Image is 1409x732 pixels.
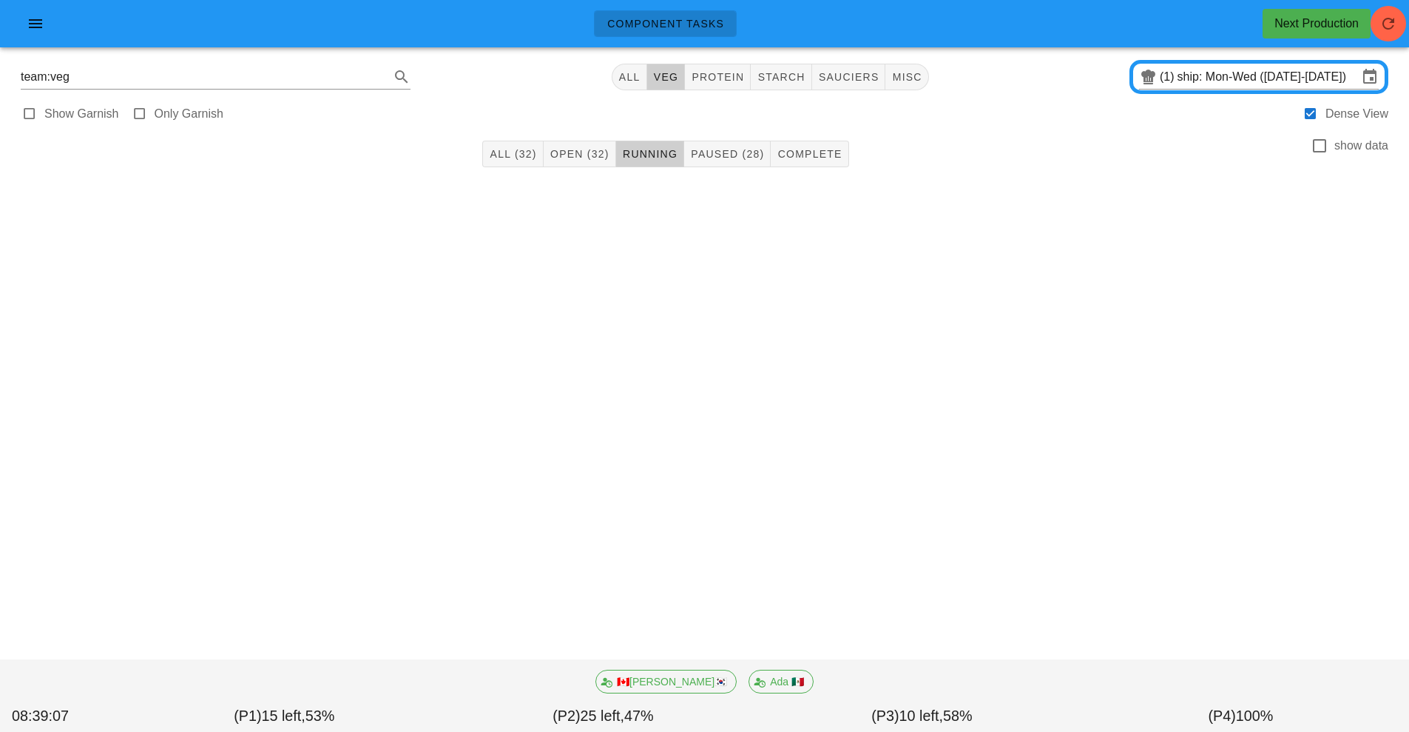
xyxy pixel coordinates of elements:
div: Next Production [1274,15,1359,33]
button: starch [751,64,811,90]
button: misc [885,64,928,90]
a: Component Tasks [594,10,737,37]
button: sauciers [812,64,886,90]
span: Running [622,148,678,160]
button: veg [647,64,686,90]
div: (1) [1160,70,1177,84]
label: Only Garnish [155,107,223,121]
button: All [612,64,647,90]
label: Show Garnish [44,107,119,121]
span: protein [691,71,744,83]
button: Complete [771,141,848,167]
button: Open (32) [544,141,616,167]
span: Open (32) [550,148,609,160]
span: Component Tasks [606,18,724,30]
label: Dense View [1325,107,1388,121]
button: Running [616,141,684,167]
span: All (32) [489,148,536,160]
span: starch [757,71,805,83]
span: Paused (28) [690,148,764,160]
button: Paused (28) [684,141,771,167]
label: show data [1334,138,1388,153]
span: veg [653,71,679,83]
button: All (32) [482,141,543,167]
span: All [618,71,641,83]
span: misc [891,71,922,83]
button: protein [685,64,751,90]
span: Complete [777,148,842,160]
span: sauciers [818,71,879,83]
